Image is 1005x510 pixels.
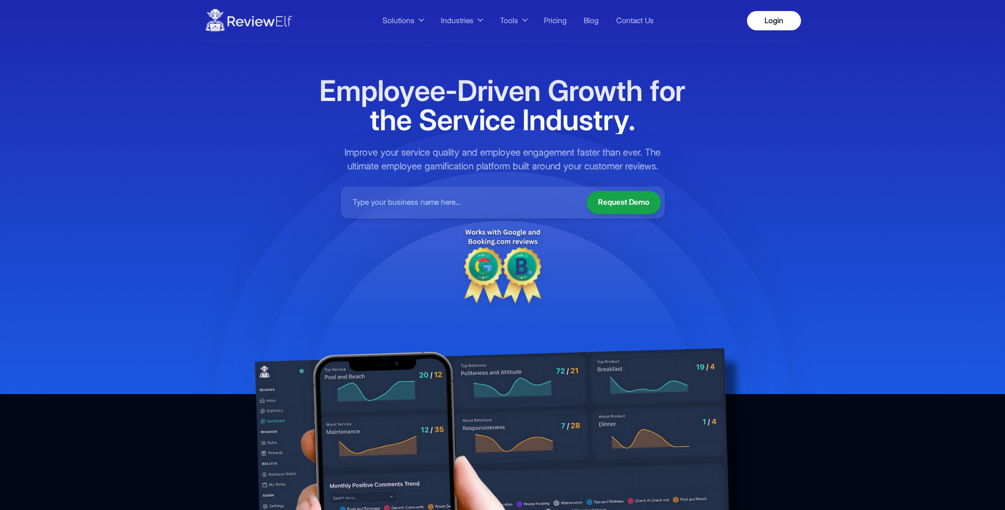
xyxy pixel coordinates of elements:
a: Contact Us [610,13,659,28]
button: Tools [493,12,533,29]
input: Type your business name here... [345,190,579,215]
a: Blog [578,13,605,28]
span: Solutions [383,15,415,26]
span: Tools [500,15,518,26]
img: ReviewElf Logo [205,5,293,36]
span: Industries [441,15,474,26]
a: Pricing [538,13,572,28]
button: Solutions [376,12,429,29]
a: Login [747,11,801,30]
button: Industries [434,12,488,29]
img: Discount tag [464,226,541,304]
button: Request Demo [587,191,661,214]
p: Improve your service quality and employee engagement faster than ever. The ultimate employee gami... [341,146,665,173]
h1: Employee-Driven Growth for the Service Industry. [318,76,688,134]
